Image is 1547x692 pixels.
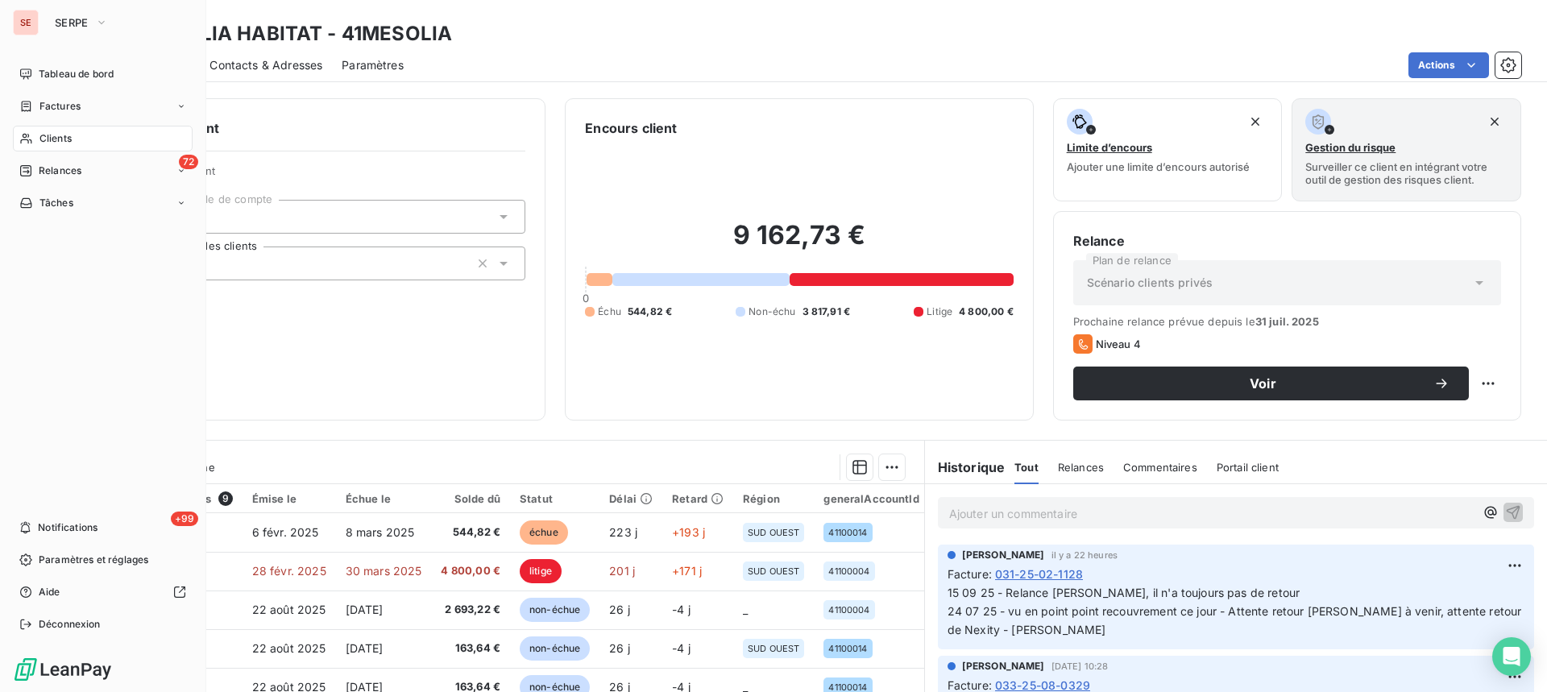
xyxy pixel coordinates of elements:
span: 26 j [609,603,630,616]
div: Solde dû [441,492,500,505]
span: il y a 22 heures [1051,550,1118,560]
button: Actions [1408,52,1489,78]
span: -4 j [672,641,691,655]
span: 22 août 2025 [252,603,326,616]
span: litige [520,559,562,583]
span: 41100004 [828,605,869,615]
span: Clients [39,131,72,146]
div: generalAccountId [823,492,919,505]
span: Contacts & Adresses [209,57,322,73]
span: 9 [218,491,233,506]
span: Tâches [39,196,73,210]
span: non-échue [520,636,590,661]
span: 201 j [609,564,635,578]
span: 223 j [609,525,637,539]
h6: Informations client [97,118,525,138]
span: SUD OUEST [748,566,799,576]
h2: 9 162,73 € [585,219,1013,267]
span: Tout [1014,461,1039,474]
span: 4 800,00 € [441,563,500,579]
span: +171 j [672,564,702,578]
span: Litige [927,305,952,319]
div: Région [743,492,804,505]
span: 3 817,91 € [803,305,851,319]
span: Paramètres [342,57,404,73]
img: Logo LeanPay [13,657,113,682]
span: 163,64 € [441,640,500,657]
span: Propriétés Client [130,164,525,187]
span: 41100014 [828,644,867,653]
span: 26 j [609,641,630,655]
span: Paramètres et réglages [39,553,148,567]
span: Surveiller ce client en intégrant votre outil de gestion des risques client. [1305,160,1508,186]
span: Aide [39,585,60,599]
span: 41100014 [828,682,867,692]
span: Voir [1093,377,1433,390]
span: Notifications [38,520,97,535]
span: Déconnexion [39,617,101,632]
span: Ajouter une limite d’encours autorisé [1067,160,1250,173]
span: SUD OUEST [748,528,799,537]
button: Gestion du risqueSurveiller ce client en intégrant votre outil de gestion des risques client. [1292,98,1521,201]
span: Limite d’encours [1067,141,1152,154]
div: Open Intercom Messenger [1492,637,1531,676]
h6: Relance [1073,231,1501,251]
span: Non-échu [749,305,795,319]
h6: Historique [925,458,1006,477]
span: [DATE] 10:28 [1051,661,1109,671]
span: 544,82 € [628,305,672,319]
span: -4 j [672,603,691,616]
span: [DATE] [346,603,384,616]
span: 2 693,22 € [441,602,500,618]
span: [PERSON_NAME] [962,548,1045,562]
h6: Encours client [585,118,677,138]
span: 4 800,00 € [959,305,1014,319]
span: Gestion du risque [1305,141,1396,154]
div: Émise le [252,492,326,505]
button: Limite d’encoursAjouter une limite d’encours autorisé [1053,98,1283,201]
span: 22 août 2025 [252,641,326,655]
span: 0 [583,292,589,305]
span: non-échue [520,598,590,622]
h3: MESOLIA HABITAT - 41MESOLIA [142,19,452,48]
span: +193 j [672,525,705,539]
span: SERPE [55,16,89,29]
a: Aide [13,579,193,605]
span: 41100014 [828,528,867,537]
span: 28 févr. 2025 [252,564,326,578]
span: 544,82 € [441,524,500,541]
span: Niveau 4 [1096,338,1141,350]
span: 41100004 [828,566,869,576]
span: [DATE] [346,641,384,655]
span: 31 juil. 2025 [1255,315,1319,328]
span: échue [520,520,568,545]
span: 30 mars 2025 [346,564,422,578]
span: +99 [171,512,198,526]
div: Délai [609,492,653,505]
span: _ [743,603,748,616]
span: Relances [39,164,81,178]
div: Échue le [346,492,422,505]
span: Commentaires [1123,461,1197,474]
span: 6 févr. 2025 [252,525,319,539]
span: Portail client [1217,461,1279,474]
span: Prochaine relance prévue depuis le [1073,315,1501,328]
span: SUD OUEST [748,644,799,653]
span: Tableau de bord [39,67,114,81]
span: [PERSON_NAME] [962,659,1045,673]
button: Voir [1073,367,1469,400]
span: Échu [598,305,621,319]
span: 72 [179,155,198,169]
span: 8 mars 2025 [346,525,415,539]
span: Factures [39,99,81,114]
div: Retard [672,492,724,505]
span: Facture : [948,566,992,582]
span: Scénario clients privés [1087,275,1213,291]
div: Statut [520,492,590,505]
div: SE [13,10,39,35]
span: Relances [1058,461,1104,474]
span: 031-25-02-1128 [995,566,1083,582]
